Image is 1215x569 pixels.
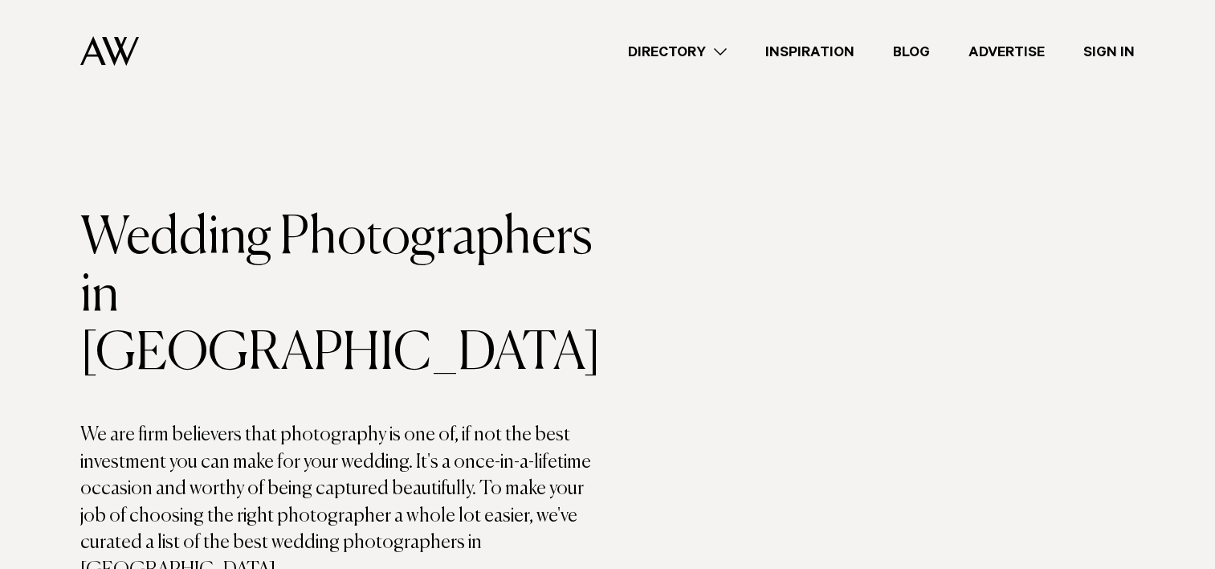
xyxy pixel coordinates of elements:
[80,210,608,383] h1: Wedding Photographers in [GEOGRAPHIC_DATA]
[746,41,874,63] a: Inspiration
[609,41,746,63] a: Directory
[949,41,1064,63] a: Advertise
[1064,41,1154,63] a: Sign In
[80,36,139,66] img: Auckland Weddings Logo
[874,41,949,63] a: Blog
